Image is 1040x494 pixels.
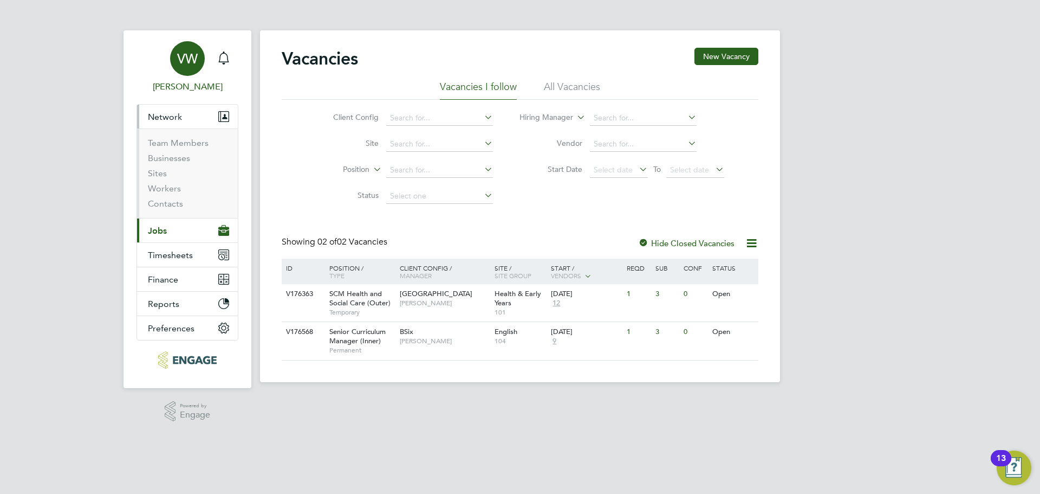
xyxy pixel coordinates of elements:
[123,30,251,388] nav: Main navigation
[283,259,321,277] div: ID
[316,112,379,122] label: Client Config
[624,322,652,342] div: 1
[400,327,413,336] span: BSix
[653,259,681,277] div: Sub
[316,138,379,148] label: Site
[136,351,238,369] a: Go to home page
[624,259,652,277] div: Reqd
[681,284,709,304] div: 0
[551,337,558,346] span: 9
[148,153,190,163] a: Businesses
[165,401,211,422] a: Powered byEngage
[148,226,167,236] span: Jobs
[551,328,621,337] div: [DATE]
[670,165,709,175] span: Select date
[317,236,337,247] span: 02 of
[180,410,210,420] span: Engage
[650,162,664,176] span: To
[400,337,489,345] span: [PERSON_NAME]
[137,292,238,316] button: Reports
[681,259,709,277] div: Conf
[283,284,321,304] div: V176363
[520,164,582,174] label: Start Date
[495,271,531,280] span: Site Group
[594,165,633,175] span: Select date
[681,322,709,342] div: 0
[148,168,167,178] a: Sites
[307,164,369,175] label: Position
[148,183,181,194] a: Workers
[148,274,178,285] span: Finance
[180,401,210,410] span: Powered by
[386,189,493,204] input: Select one
[177,52,198,66] span: VW
[492,259,549,285] div: Site /
[158,351,216,369] img: morganhunt-logo-retina.png
[329,346,394,355] span: Permanent
[638,238,734,248] label: Hide Closed Vacancies
[136,80,238,93] span: Vicky Wilson
[136,41,238,93] a: VW[PERSON_NAME]
[495,308,546,317] span: 101
[148,112,182,122] span: Network
[282,48,358,69] h2: Vacancies
[317,236,387,247] span: 02 Vacancies
[624,284,652,304] div: 1
[386,163,493,178] input: Search for...
[653,322,681,342] div: 3
[386,137,493,152] input: Search for...
[137,267,238,291] button: Finance
[653,284,681,304] div: 3
[548,259,624,286] div: Start /
[551,299,562,308] span: 12
[400,271,432,280] span: Manager
[694,48,758,65] button: New Vacancy
[329,289,391,307] span: SCM Health and Social Care (Outer)
[329,327,386,345] span: Senior Curriculum Manager (Inner)
[590,111,697,126] input: Search for...
[710,259,757,277] div: Status
[520,138,582,148] label: Vendor
[282,236,389,248] div: Showing
[511,112,573,123] label: Hiring Manager
[148,299,179,309] span: Reports
[397,259,492,285] div: Client Config /
[316,190,379,200] label: Status
[544,80,600,100] li: All Vacancies
[997,451,1031,485] button: Open Resource Center, 13 new notifications
[148,323,194,333] span: Preferences
[386,111,493,126] input: Search for...
[283,322,321,342] div: V176568
[440,80,517,100] li: Vacancies I follow
[321,259,397,285] div: Position /
[148,198,183,209] a: Contacts
[137,105,238,129] button: Network
[495,327,517,336] span: English
[137,129,238,218] div: Network
[551,271,581,280] span: Vendors
[137,316,238,340] button: Preferences
[996,458,1006,472] div: 13
[137,219,238,242] button: Jobs
[495,337,546,345] span: 104
[148,250,193,260] span: Timesheets
[329,271,344,280] span: Type
[710,322,757,342] div: Open
[495,289,541,307] span: Health & Early Years
[148,138,209,148] a: Team Members
[400,299,489,307] span: [PERSON_NAME]
[137,243,238,267] button: Timesheets
[329,308,394,317] span: Temporary
[400,289,472,298] span: [GEOGRAPHIC_DATA]
[710,284,757,304] div: Open
[551,290,621,299] div: [DATE]
[590,137,697,152] input: Search for...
